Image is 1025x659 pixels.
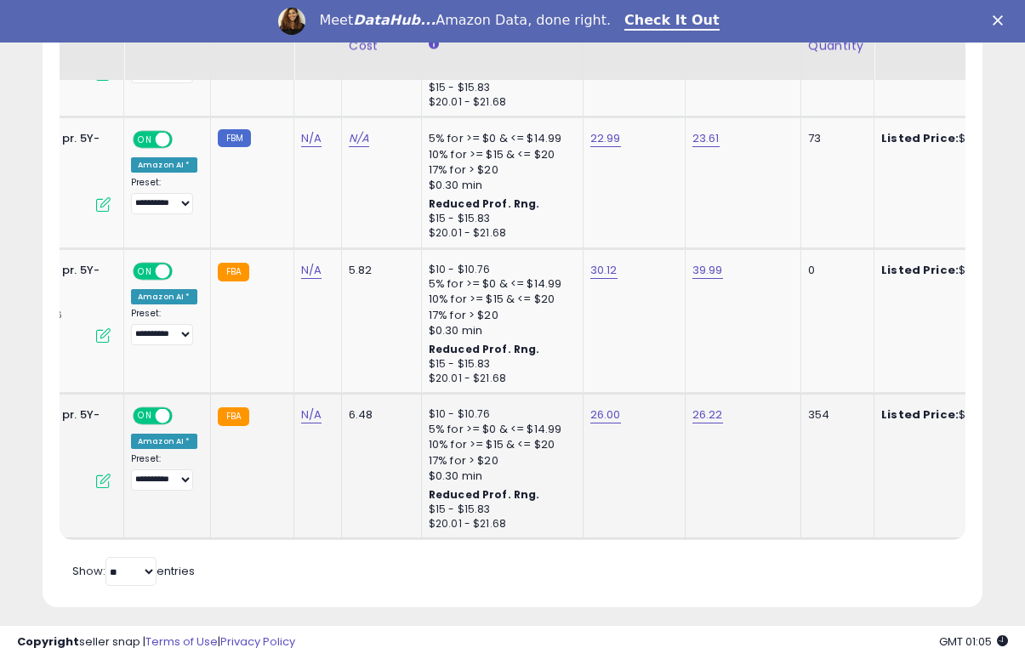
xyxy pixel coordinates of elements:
[624,12,720,31] a: Check It Out
[692,130,720,147] a: 23.61
[429,342,540,356] b: Reduced Prof. Rng.
[131,157,197,173] div: Amazon AI *
[17,634,295,650] div: seller snap | |
[429,308,570,323] div: 17% for > $20
[429,162,570,178] div: 17% for > $20
[131,308,197,346] div: Preset:
[590,262,618,279] a: 30.12
[349,263,408,278] div: 5.82
[429,422,570,437] div: 5% for >= $0 & <= $14.99
[319,12,611,29] div: Meet Amazon Data, done right.
[429,437,570,452] div: 10% for >= $15 & <= $20
[134,409,156,423] span: ON
[429,487,540,502] b: Reduced Prof. Rng.
[134,133,156,147] span: ON
[353,12,436,28] i: DataHub...
[429,469,570,484] div: $0.30 min
[808,131,861,146] div: 73
[429,147,570,162] div: 10% for >= $15 & <= $20
[429,196,540,211] b: Reduced Prof. Rng.
[429,178,570,193] div: $0.30 min
[808,263,861,278] div: 0
[993,15,1010,26] div: Close
[429,357,570,372] div: $15 - $15.83
[218,263,249,281] small: FBA
[134,264,156,278] span: ON
[692,262,723,279] a: 39.99
[278,8,305,35] img: Profile image for Georgie
[218,129,251,147] small: FBM
[808,407,861,423] div: 354
[692,406,723,423] a: 26.22
[429,37,439,53] small: Amazon Fees.
[429,372,570,386] div: $20.01 - $21.68
[220,633,295,650] a: Privacy Policy
[590,130,621,147] a: 22.99
[17,633,79,650] strong: Copyright
[72,563,195,579] span: Show: entries
[349,130,369,147] a: N/A
[881,262,959,278] b: Listed Price:
[881,130,959,146] b: Listed Price:
[939,633,1008,650] span: 2025-10-7 01:05 GMT
[145,633,218,650] a: Terms of Use
[218,407,249,426] small: FBA
[429,503,570,517] div: $15 - $15.83
[429,453,570,469] div: 17% for > $20
[170,133,197,147] span: OFF
[301,130,322,147] a: N/A
[131,177,197,215] div: Preset:
[881,406,959,423] b: Listed Price:
[881,407,1022,423] div: $26.00
[429,323,570,338] div: $0.30 min
[881,131,1022,146] div: $23.61
[349,407,408,423] div: 6.48
[429,81,570,95] div: $15 - $15.83
[429,292,570,307] div: 10% for >= $15 & <= $20
[881,263,1022,278] div: $30.12
[429,95,570,110] div: $20.01 - $21.68
[429,407,570,422] div: $10 - $10.76
[429,263,570,277] div: $10 - $10.76
[429,517,570,531] div: $20.01 - $21.68
[429,212,570,226] div: $15 - $15.83
[131,434,197,449] div: Amazon AI *
[301,262,322,279] a: N/A
[170,264,197,278] span: OFF
[429,226,570,241] div: $20.01 - $21.68
[429,276,570,292] div: 5% for >= $0 & <= $14.99
[131,289,197,304] div: Amazon AI *
[429,131,570,146] div: 5% for >= $0 & <= $14.99
[131,453,197,491] div: Preset:
[301,406,322,423] a: N/A
[590,406,621,423] a: 26.00
[170,409,197,423] span: OFF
